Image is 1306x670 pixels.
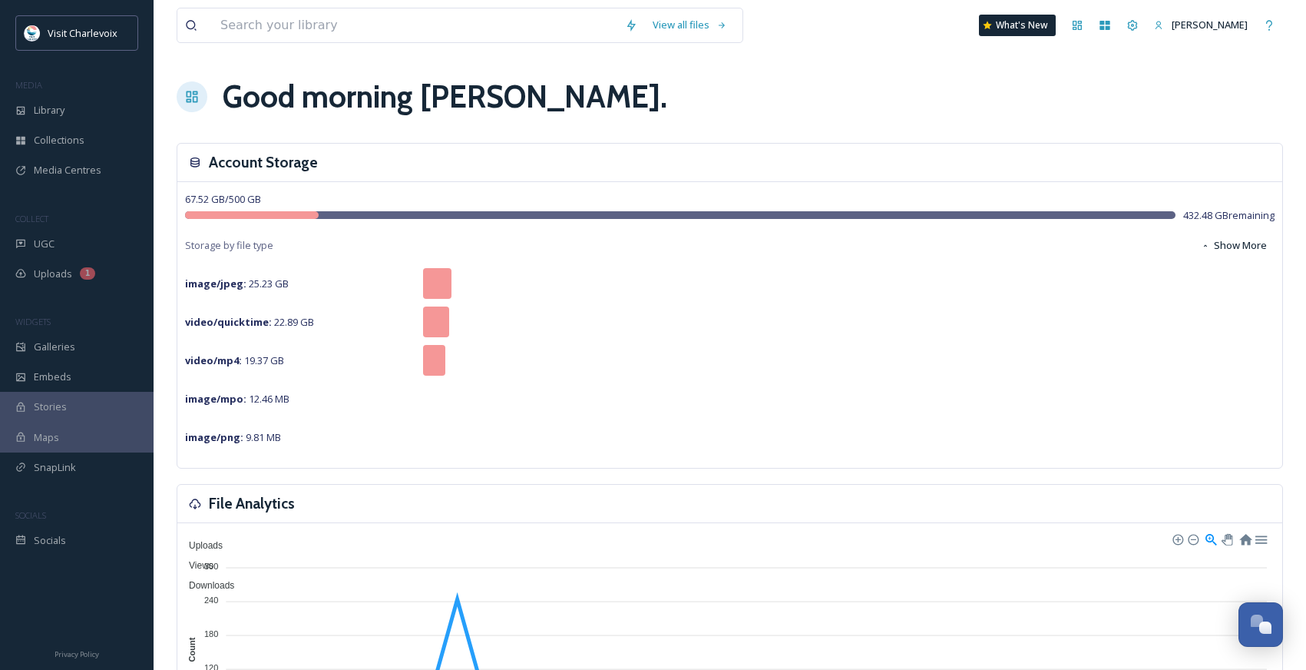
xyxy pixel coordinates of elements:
a: View all files [645,10,735,40]
h3: File Analytics [209,493,295,515]
span: 9.81 MB [185,430,281,444]
span: Embeds [34,370,71,384]
span: 19.37 GB [185,353,284,367]
span: [PERSON_NAME] [1172,18,1248,32]
span: SnapLink [34,460,76,475]
div: Menu [1254,532,1267,545]
span: Uploads [177,540,223,551]
span: Storage by file type [185,238,273,253]
span: COLLECT [15,213,48,224]
span: Stories [34,400,67,414]
img: Visit-Charlevoix_Logo.jpg [25,25,40,41]
strong: video/mp4 : [185,353,242,367]
span: 22.89 GB [185,315,314,329]
input: Search your library [213,8,617,42]
span: Visit Charlevoix [48,26,117,40]
div: Panning [1222,534,1231,543]
span: WIDGETS [15,316,51,327]
a: What's New [979,15,1056,36]
tspan: 300 [204,561,218,570]
span: 432.48 GB remaining [1183,208,1275,223]
strong: video/quicktime : [185,315,272,329]
span: Downloads [177,580,234,591]
span: 12.46 MB [185,392,289,406]
div: 1 [80,267,95,280]
div: Selection Zoom [1204,532,1217,545]
strong: image/jpeg : [185,277,246,290]
button: Open Chat [1238,602,1283,647]
span: Uploads [34,267,72,281]
span: Socials [34,533,66,548]
span: 25.23 GB [185,277,289,290]
h3: Account Storage [209,151,318,174]
span: MEDIA [15,79,42,91]
h1: Good morning [PERSON_NAME] . [223,74,667,120]
a: [PERSON_NAME] [1146,10,1255,40]
span: Collections [34,133,84,148]
span: Media Centres [34,163,101,177]
strong: image/mpo : [185,392,246,406]
span: Views [177,560,213,571]
span: Galleries [34,340,75,354]
a: Privacy Policy [55,644,99,662]
span: Library [34,103,64,118]
div: Reset Zoom [1238,532,1251,545]
span: UGC [34,237,55,251]
strong: image/png : [185,430,243,444]
button: Show More [1193,231,1275,260]
div: Zoom In [1172,533,1182,544]
tspan: 240 [204,595,218,605]
span: Maps [34,430,59,445]
span: 67.52 GB / 500 GB [185,192,261,206]
text: Count [188,637,197,662]
span: SOCIALS [15,509,46,521]
tspan: 180 [204,629,218,638]
div: Zoom Out [1187,533,1198,544]
span: Privacy Policy [55,649,99,659]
